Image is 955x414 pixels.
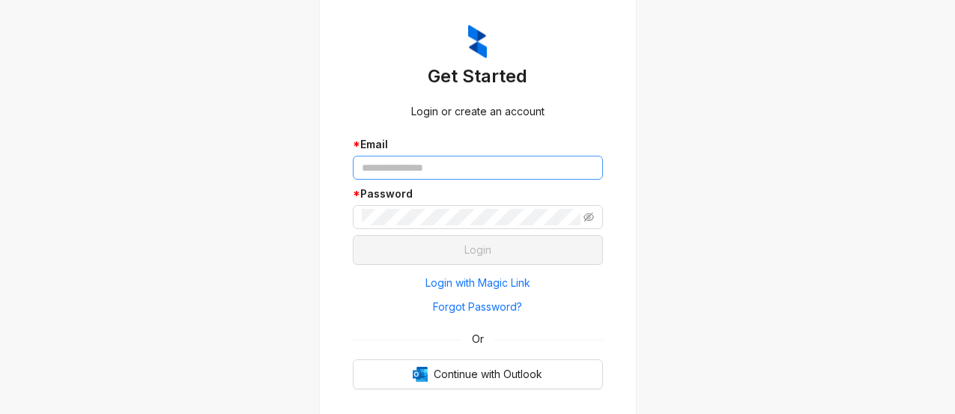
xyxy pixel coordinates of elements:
span: Login with Magic Link [425,275,530,291]
span: Continue with Outlook [434,366,542,383]
button: Login [353,235,603,265]
img: ZumaIcon [468,25,487,59]
span: eye-invisible [583,212,594,222]
span: Or [461,331,494,347]
div: Password [353,186,603,202]
span: Forgot Password? [433,299,522,315]
img: Outlook [413,367,428,382]
button: Forgot Password? [353,295,603,319]
h3: Get Started [353,64,603,88]
button: Login with Magic Link [353,271,603,295]
button: OutlookContinue with Outlook [353,359,603,389]
div: Login or create an account [353,103,603,120]
div: Email [353,136,603,153]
